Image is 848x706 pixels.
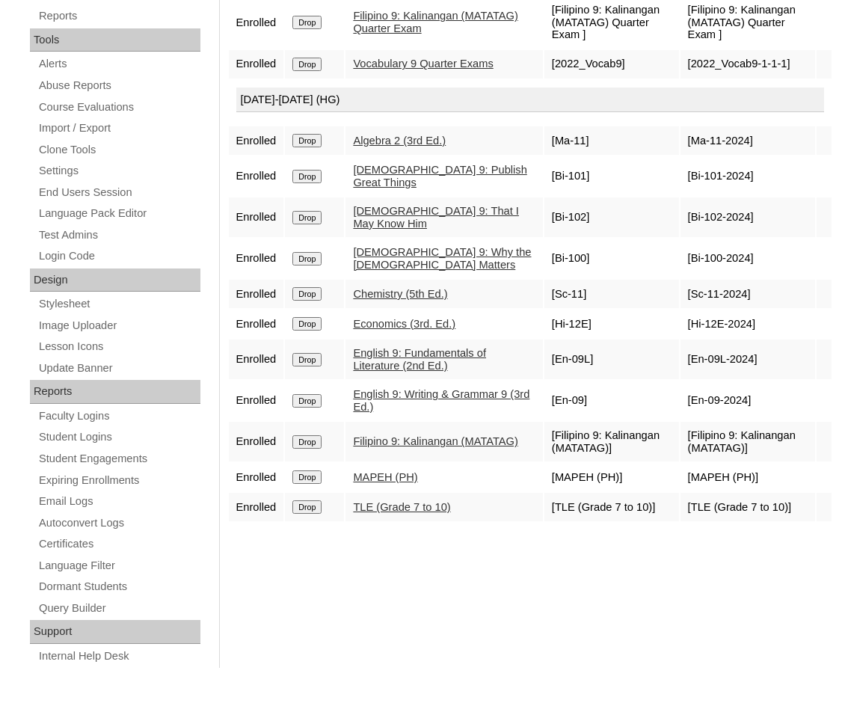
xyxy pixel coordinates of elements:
[37,647,200,666] a: Internal Help Desk
[353,347,486,372] a: English 9: Fundamentals of Literature (2nd Ed.)
[353,135,446,147] a: Algebra 2 (3rd Ed.)
[292,58,322,71] input: Drop
[292,317,322,331] input: Drop
[544,197,679,237] td: [Bi-102]
[292,500,322,514] input: Drop
[353,164,526,188] a: [DEMOGRAPHIC_DATA] 9: Publish Great Things
[37,295,200,313] a: Stylesheet
[229,340,284,379] td: Enrolled
[37,577,200,596] a: Dormant Students
[229,493,284,521] td: Enrolled
[680,197,815,237] td: [Bi-102-2024]
[680,280,815,308] td: [Sc-11-2024]
[353,288,447,300] a: Chemistry (5th Ed.)
[37,183,200,202] a: End Users Session
[37,316,200,335] a: Image Uploader
[229,381,284,420] td: Enrolled
[292,470,322,484] input: Drop
[229,197,284,237] td: Enrolled
[229,50,284,79] td: Enrolled
[229,310,284,338] td: Enrolled
[37,556,200,575] a: Language Filter
[292,211,322,224] input: Drop
[37,449,200,468] a: Student Engagements
[680,156,815,196] td: [Bi-101-2024]
[37,492,200,511] a: Email Logs
[680,381,815,420] td: [En-09-2024]
[544,422,679,461] td: [Filipino 9: Kalinangan (MATATAG)]
[236,88,825,113] div: [DATE]-[DATE] (HG)
[37,119,200,138] a: Import / Export
[680,310,815,338] td: [Hi-12E-2024]
[353,10,517,34] a: Filipino 9: Kalinangan (MATATAG) Quarter Exam
[292,287,322,301] input: Drop
[680,493,815,521] td: [TLE (Grade 7 to 10)]
[292,435,322,449] input: Drop
[37,359,200,378] a: Update Banner
[292,252,322,265] input: Drop
[353,388,529,413] a: English 9: Writing & Grammar 9 (3rd Ed.)
[37,337,200,356] a: Lesson Icons
[544,280,679,308] td: [Sc-11]
[292,16,322,29] input: Drop
[30,380,200,404] div: Reports
[544,463,679,491] td: [MAPEH (PH)]
[680,126,815,155] td: [Ma-11-2024]
[229,422,284,461] td: Enrolled
[680,239,815,278] td: [Bi-100-2024]
[37,471,200,490] a: Expiring Enrollments
[229,239,284,278] td: Enrolled
[353,318,455,330] a: Economics (3rd. Ed.)
[680,340,815,379] td: [En-09L-2024]
[544,340,679,379] td: [En-09L]
[229,463,284,491] td: Enrolled
[37,162,200,180] a: Settings
[229,280,284,308] td: Enrolled
[544,126,679,155] td: [Ma-11]
[37,76,200,95] a: Abuse Reports
[30,268,200,292] div: Design
[37,514,200,532] a: Autoconvert Logs
[37,98,200,117] a: Course Evaluations
[680,422,815,461] td: [Filipino 9: Kalinangan (MATATAG)]
[37,204,200,223] a: Language Pack Editor
[544,381,679,420] td: [En-09]
[37,407,200,426] a: Faculty Logins
[37,141,200,159] a: Clone Tools
[292,394,322,408] input: Drop
[353,501,450,513] a: TLE (Grade 7 to 10)
[544,156,679,196] td: [Bi-101]
[292,353,322,366] input: Drop
[353,435,517,447] a: Filipino 9: Kalinangan (MATATAG)
[37,535,200,553] a: Certificates
[680,463,815,491] td: [MAPEH (PH)]
[292,170,322,183] input: Drop
[544,310,679,338] td: [Hi-12E]
[544,50,679,79] td: [2022_Vocab9]
[37,226,200,245] a: Test Admins
[37,428,200,446] a: Student Logins
[292,134,322,147] input: Drop
[353,205,519,230] a: [DEMOGRAPHIC_DATA] 9: That I May Know Him
[229,156,284,196] td: Enrolled
[37,7,200,25] a: Reports
[37,247,200,265] a: Login Code
[680,50,815,79] td: [2022_Vocab9-1-1-1]
[544,239,679,278] td: [Bi-100]
[353,246,531,271] a: [DEMOGRAPHIC_DATA] 9: Why the [DEMOGRAPHIC_DATA] Matters
[37,55,200,73] a: Alerts
[353,471,417,483] a: MAPEH (PH)
[37,599,200,618] a: Query Builder
[353,58,493,70] a: Vocabulary 9 Quarter Exams
[229,126,284,155] td: Enrolled
[30,28,200,52] div: Tools
[544,493,679,521] td: [TLE (Grade 7 to 10)]
[30,620,200,644] div: Support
